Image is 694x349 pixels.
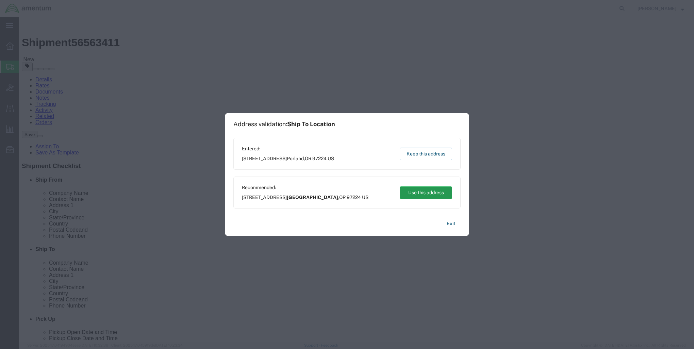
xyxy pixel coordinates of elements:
button: Keep this address [400,148,452,160]
span: Recommended: [242,184,368,191]
button: Exit [441,218,461,230]
span: Ship To Location [287,120,335,128]
span: [GEOGRAPHIC_DATA] [287,195,338,200]
span: Entered: [242,145,334,152]
span: OR [339,195,346,200]
span: [STREET_ADDRESS] , [242,194,368,201]
button: Use this address [400,186,452,199]
h1: Address validation: [233,120,335,128]
span: US [362,195,368,200]
span: 97224 [347,195,361,200]
span: OR [305,156,311,161]
span: Porland [287,156,304,161]
span: 97224 [312,156,327,161]
span: [STREET_ADDRESS] , [242,155,334,162]
span: US [328,156,334,161]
